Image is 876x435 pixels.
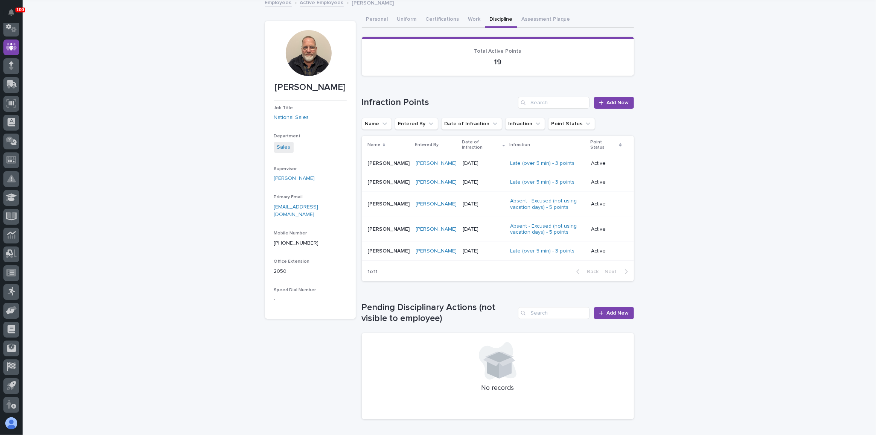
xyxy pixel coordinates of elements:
[570,268,602,275] button: Back
[274,175,315,183] a: [PERSON_NAME]
[368,225,411,233] p: [PERSON_NAME]
[362,12,393,28] button: Personal
[362,192,634,217] tr: [PERSON_NAME][PERSON_NAME] [PERSON_NAME] [DATE]Absent - Excused (not using vacation days) - 5 poi...
[274,106,293,110] span: Job Title
[591,248,622,254] p: Active
[594,97,634,109] a: Add New
[362,118,392,130] button: Name
[274,240,319,246] a: [PHONE_NUMBER]
[362,217,634,242] tr: [PERSON_NAME][PERSON_NAME] [PERSON_NAME] [DATE]Absent - Excused (not using vacation days) - 5 poi...
[274,296,347,304] p: -
[395,118,438,130] button: Entered By
[416,201,457,207] a: [PERSON_NAME]
[463,160,504,167] p: [DATE]
[368,246,411,254] p: [PERSON_NAME]
[368,141,381,149] p: Name
[274,204,318,217] a: [EMAIL_ADDRESS][DOMAIN_NAME]
[583,269,599,274] span: Back
[462,138,501,152] p: Date of Infraction
[605,269,622,274] span: Next
[274,134,301,138] span: Department
[362,173,634,192] tr: [PERSON_NAME][PERSON_NAME] [PERSON_NAME] [DATE]Late (over 5 min) - 3 points Active
[510,223,585,236] a: Absent - Excused (not using vacation days) - 5 points
[510,179,574,186] a: Late (over 5 min) - 3 points
[485,12,517,28] button: Discipline
[441,118,502,130] button: Date of Infraction
[591,226,622,233] p: Active
[362,154,634,173] tr: [PERSON_NAME][PERSON_NAME] [PERSON_NAME] [DATE]Late (over 5 min) - 3 points Active
[591,201,622,207] p: Active
[517,12,575,28] button: Assessment Plaque
[362,263,384,281] p: 1 of 1
[393,12,421,28] button: Uniform
[505,118,545,130] button: Infraction
[274,114,309,122] a: National Sales
[510,160,574,167] a: Late (over 5 min) - 3 points
[518,307,590,319] input: Search
[368,159,411,167] p: [PERSON_NAME]
[463,179,504,186] p: [DATE]
[368,178,411,186] p: [PERSON_NAME]
[3,5,19,20] button: Notifications
[474,49,521,54] span: Total Active Points
[368,199,411,207] p: [PERSON_NAME]
[607,310,629,316] span: Add New
[362,97,515,108] h1: Infraction Points
[510,248,574,254] a: Late (over 5 min) - 3 points
[518,97,590,109] input: Search
[594,307,634,319] a: Add New
[510,198,585,211] a: Absent - Excused (not using vacation days) - 5 points
[463,201,504,207] p: [DATE]
[421,12,464,28] button: Certifications
[590,138,617,152] p: Point Status
[607,100,629,105] span: Add New
[416,248,457,254] a: [PERSON_NAME]
[463,248,504,254] p: [DATE]
[3,415,19,431] button: users-avatar
[416,179,457,186] a: [PERSON_NAME]
[416,160,457,167] a: [PERSON_NAME]
[274,268,347,275] p: 2050
[274,259,310,264] span: Office Extension
[362,302,515,324] h1: Pending Disciplinary Actions (not visible to employee)
[274,288,316,292] span: Speed Dial Number
[464,12,485,28] button: Work
[371,58,625,67] p: 19
[602,268,634,275] button: Next
[416,226,457,233] a: [PERSON_NAME]
[277,143,291,151] a: Sales
[274,82,347,93] p: [PERSON_NAME]
[274,231,307,236] span: Mobile Number
[509,141,530,149] p: Infraction
[591,160,622,167] p: Active
[362,242,634,261] tr: [PERSON_NAME][PERSON_NAME] [PERSON_NAME] [DATE]Late (over 5 min) - 3 points Active
[591,179,622,186] p: Active
[548,118,595,130] button: Point Status
[274,195,303,199] span: Primary Email
[17,7,24,12] p: 100
[415,141,439,149] p: Entered By
[463,226,504,233] p: [DATE]
[371,384,625,392] p: No records
[9,9,19,21] div: Notifications100
[274,167,297,171] span: Supervisor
